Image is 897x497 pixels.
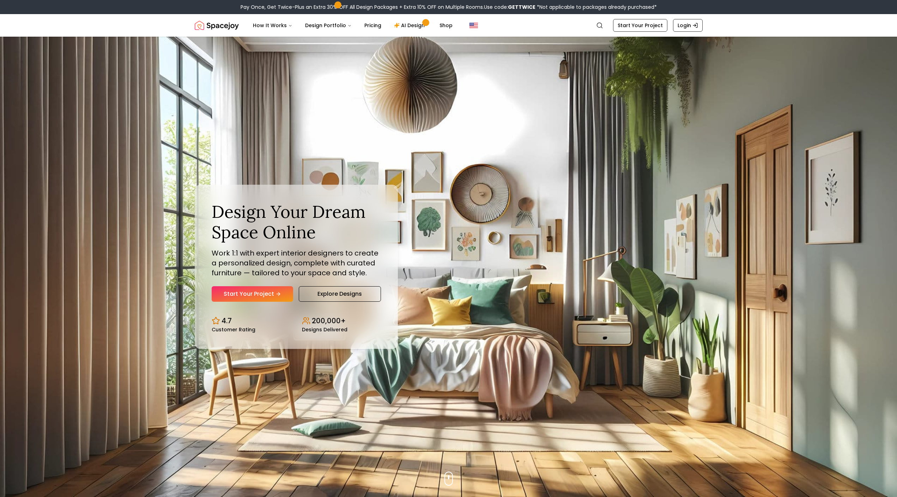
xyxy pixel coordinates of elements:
a: Pricing [359,18,387,32]
span: *Not applicable to packages already purchased* [535,4,657,11]
a: Start Your Project [212,286,293,302]
p: 200,000+ [312,316,346,326]
a: Spacejoy [195,18,239,32]
p: Work 1:1 with expert interior designers to create a personalized design, complete with curated fu... [212,248,381,278]
button: How It Works [247,18,298,32]
nav: Global [195,14,703,37]
b: GETTWICE [508,4,535,11]
div: Pay Once, Get Twice-Plus an Extra 30% OFF All Design Packages + Extra 10% OFF on Multiple Rooms. [241,4,657,11]
a: AI Design [388,18,432,32]
nav: Main [247,18,458,32]
small: Designs Delivered [302,327,347,332]
div: Design stats [212,310,381,332]
img: United States [469,21,478,30]
h1: Design Your Dream Space Online [212,202,381,242]
a: Login [673,19,703,32]
span: Use code: [484,4,535,11]
a: Start Your Project [613,19,667,32]
small: Customer Rating [212,327,255,332]
img: Spacejoy Logo [195,18,239,32]
a: Explore Designs [299,286,381,302]
p: 4.7 [222,316,232,326]
button: Design Portfolio [299,18,357,32]
a: Shop [434,18,458,32]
